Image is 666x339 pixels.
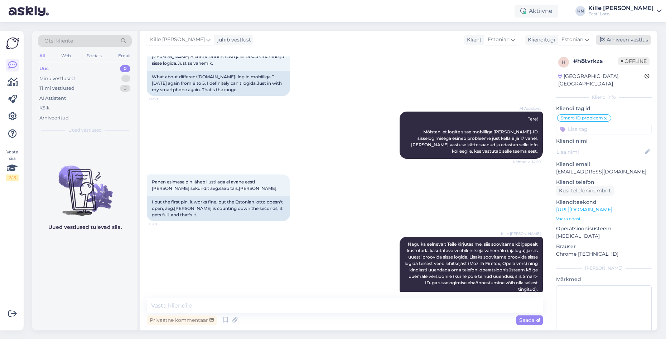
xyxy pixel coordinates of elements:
[214,36,251,44] div: juhib vestlust
[556,206,612,213] a: [URL][DOMAIN_NAME]
[519,317,540,323] span: Saada
[150,36,205,44] span: Kille [PERSON_NAME]
[60,51,72,60] div: Web
[556,265,652,271] div: [PERSON_NAME]
[556,137,652,145] p: Kliendi nimi
[149,221,176,227] span: 15:01
[6,149,19,181] div: Vaata siia
[147,315,217,325] div: Privaatne kommentaar
[556,276,652,283] p: Märkmed
[405,241,539,292] span: Nagu ka eelnevalt Teile kirjutasime, siis soovitame kõigepealt kustutada kasutatava veebilehitsej...
[573,57,618,65] div: # h8tvrkzs
[556,178,652,186] p: Kliendi telefon
[39,75,75,82] div: Minu vestlused
[117,51,132,60] div: Email
[147,196,290,221] div: I put the first pin, it works fine, but the Estonian lotto doesn't open, aeg.[PERSON_NAME] is cou...
[514,106,541,111] span: AI Assistent
[152,48,285,66] span: Mis erinevate login sisse mobiiliga.[PERSON_NAME] 8 kuni viieni kindlasti jälle ei saa smartidega...
[556,232,652,240] p: [MEDICAL_DATA]
[588,11,654,17] div: Eesti Loto
[68,127,102,133] span: Uued vestlused
[147,71,290,96] div: What about different I log in mobiiliga.T [DATE] again from 8 to 5, I definitely can't logida.Jus...
[556,94,652,100] div: Kliendi info
[39,104,50,112] div: Kõik
[152,179,277,191] span: Panen esimese pin läheb ilusti aga ei avane eesti [PERSON_NAME] sekundit aeg.saab täis,[PERSON_NA...
[561,36,583,44] span: Estonian
[562,59,565,65] span: h
[464,36,482,44] div: Klient
[525,36,555,44] div: Klienditugi
[488,36,510,44] span: Estonian
[197,74,235,79] a: [DOMAIN_NAME]
[513,159,541,164] span: Nähtud ✓ 14:59
[48,223,122,231] p: Uued vestlused tulevad siia.
[120,65,130,72] div: 0
[556,161,652,168] p: Kliendi email
[556,216,652,222] p: Vaata edasi ...
[44,37,73,45] span: Otsi kliente
[588,5,662,17] a: Kille [PERSON_NAME]Eesti Loto
[561,116,603,120] span: Smart-ID probleem
[39,65,49,72] div: Uus
[515,5,558,18] div: Aktiivne
[6,175,19,181] div: 2 / 3
[556,243,652,250] p: Brauser
[556,250,652,258] p: Chrome [TECHNICAL_ID]
[121,75,130,82] div: 1
[556,225,652,232] p: Operatsioonisüsteem
[556,186,614,196] div: Küsi telefoninumbrit
[39,95,66,102] div: AI Assistent
[39,85,74,92] div: Tiimi vestlused
[558,73,645,88] div: [GEOGRAPHIC_DATA], [GEOGRAPHIC_DATA]
[588,5,654,11] div: Kille [PERSON_NAME]
[556,148,643,156] input: Lisa nimi
[556,198,652,206] p: Klienditeekond
[575,6,585,16] div: KN
[38,51,46,60] div: All
[6,36,19,50] img: Askly Logo
[556,105,652,112] p: Kliendi tag'id
[556,124,652,134] input: Lisa tag
[149,96,176,102] span: 14:59
[120,85,130,92] div: 0
[618,57,650,65] span: Offline
[501,231,541,236] span: Kille [PERSON_NAME]
[39,114,69,122] div: Arhiveeritud
[32,153,137,217] img: No chats
[86,51,103,60] div: Socials
[556,168,652,176] p: [EMAIL_ADDRESS][DOMAIN_NAME]
[596,35,651,45] div: Arhiveeri vestlus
